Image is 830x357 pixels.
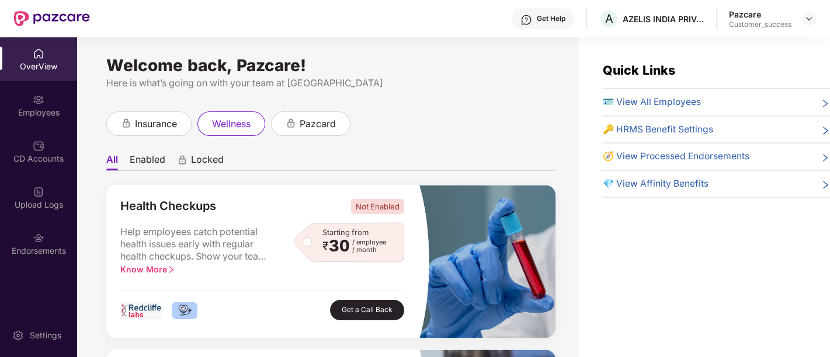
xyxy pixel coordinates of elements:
[322,228,369,237] span: Starting from
[602,95,700,110] span: 🪪 View All Employees
[106,61,555,70] div: Welcome back, Pazcare!
[120,264,175,274] span: Know More
[520,14,532,26] img: svg+xml;base64,PHN2ZyBpZD0iSGVscC0zMngzMiIgeG1sbnM9Imh0dHA6Ly93d3cudzMub3JnLzIwMDAvc3ZnIiB3aWR0aD...
[602,149,749,164] span: 🧭 View Processed Endorsements
[12,330,24,341] img: svg+xml;base64,PHN2ZyBpZD0iU2V0dGluZy0yMHgyMCIgeG1sbnM9Imh0dHA6Ly93d3cudzMub3JnLzIwMDAvc3ZnIiB3aW...
[351,199,404,214] span: Not Enabled
[300,117,336,131] span: pazcard
[821,125,830,137] span: right
[212,117,251,131] span: wellness
[120,226,272,263] span: Help employees catch potential health issues early with regular health checkups. Show your team y...
[33,140,44,152] img: svg+xml;base64,PHN2ZyBpZD0iQ0RfQWNjb3VudHMiIGRhdGEtbmFtZT0iQ0QgQWNjb3VudHMiIHhtbG5zPSJodHRwOi8vd3...
[821,152,830,164] span: right
[172,302,198,319] img: logo
[352,246,386,254] span: / month
[33,48,44,60] img: svg+xml;base64,PHN2ZyBpZD0iSG9tZSIgeG1sbnM9Imh0dHA6Ly93d3cudzMub3JnLzIwMDAvc3ZnIiB3aWR0aD0iMjAiIG...
[120,302,162,319] img: logo
[167,265,175,274] span: right
[177,155,187,165] div: animation
[120,199,216,214] span: Health Checkups
[121,118,131,128] div: animation
[14,11,90,26] img: New Pazcare Logo
[605,12,613,26] span: A
[33,94,44,106] img: svg+xml;base64,PHN2ZyBpZD0iRW1wbG95ZWVzIiB4bWxucz0iaHR0cDovL3d3dy53My5vcmcvMjAwMC9zdmciIHdpZHRoPS...
[329,239,350,254] span: 30
[286,118,296,128] div: animation
[729,9,791,20] div: Pazcare
[729,20,791,29] div: Customer_success
[106,76,555,90] div: Here is what’s going on with your team at [GEOGRAPHIC_DATA]
[602,62,675,78] span: Quick Links
[623,13,704,24] div: AZELIS INDIA PRIVATE LIMITED
[602,123,713,137] span: 🔑 HRMS Benefit Settings
[821,97,830,110] span: right
[602,177,708,191] span: 💎 View Affinity Benefits
[804,14,814,23] img: svg+xml;base64,PHN2ZyBpZD0iRHJvcGRvd24tMzJ4MzIiIHhtbG5zPSJodHRwOi8vd3d3LnczLm9yZy8yMDAwL3N2ZyIgd2...
[330,300,404,320] button: Get a Call Back
[352,239,386,246] span: / employee
[418,185,555,338] img: masked_image
[537,14,565,23] div: Get Help
[106,153,118,170] li: All
[821,179,830,191] span: right
[33,232,44,244] img: svg+xml;base64,PHN2ZyBpZD0iRW5kb3JzZW1lbnRzIiB4bWxucz0iaHR0cDovL3d3dy53My5vcmcvMjAwMC9zdmciIHdpZH...
[26,330,65,341] div: Settings
[33,186,44,198] img: svg+xml;base64,PHN2ZyBpZD0iVXBsb2FkX0xvZ3MiIGRhdGEtbmFtZT0iVXBsb2FkIExvZ3MiIHhtbG5zPSJodHRwOi8vd3...
[322,242,329,251] span: ₹
[191,153,224,170] span: Locked
[135,117,177,131] span: insurance
[130,153,165,170] li: Enabled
